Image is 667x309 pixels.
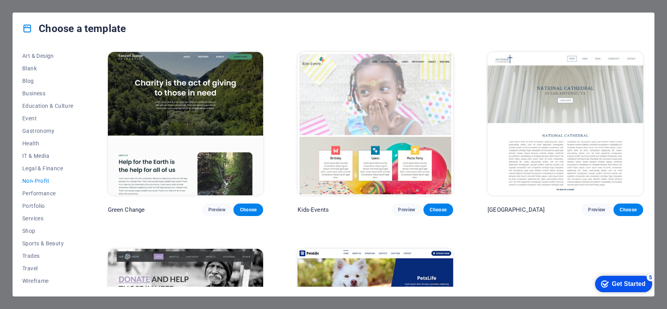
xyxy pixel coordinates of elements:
[582,204,611,216] button: Preview
[22,225,74,237] button: Shop
[22,228,74,234] span: Shop
[202,204,232,216] button: Preview
[22,125,74,137] button: Gastronomy
[22,65,74,71] span: Blank
[22,275,74,287] button: Wireframe
[58,2,66,9] div: 5
[423,204,453,216] button: Choose
[233,204,263,216] button: Choose
[108,206,145,214] p: Green Change
[22,103,74,109] span: Education & Culture
[22,237,74,250] button: Sports & Beauty
[22,112,74,125] button: Event
[22,262,74,275] button: Travel
[22,215,74,221] span: Services
[22,203,74,209] span: Portfolio
[488,52,643,195] img: National Cathedral
[6,4,63,20] div: Get Started 5 items remaining, 0% complete
[22,62,74,75] button: Blank
[392,204,421,216] button: Preview
[22,175,74,187] button: Non-Profit
[22,22,126,35] h4: Choose a template
[22,240,74,246] span: Sports & Beauty
[22,90,74,96] span: Business
[22,265,74,271] span: Travel
[22,178,74,184] span: Non-Profit
[488,206,545,214] p: [GEOGRAPHIC_DATA]
[23,9,57,16] div: Get Started
[22,128,74,134] span: Gastronomy
[22,87,74,100] button: Business
[22,187,74,200] button: Performance
[22,75,74,87] button: Blog
[108,52,264,195] img: Green Change
[208,207,226,213] span: Preview
[22,115,74,121] span: Event
[22,53,74,59] span: Art & Design
[22,212,74,225] button: Services
[22,153,74,159] span: IT & Media
[22,150,74,162] button: IT & Media
[22,140,74,146] span: Health
[430,207,447,213] span: Choose
[613,204,643,216] button: Choose
[22,190,74,196] span: Performance
[398,207,415,213] span: Preview
[22,278,74,284] span: Wireframe
[22,165,74,171] span: Legal & Finance
[22,78,74,84] span: Blog
[588,207,605,213] span: Preview
[298,52,453,195] img: Kids-Events
[22,200,74,212] button: Portfolio
[22,50,74,62] button: Art & Design
[22,162,74,175] button: Legal & Finance
[22,137,74,150] button: Health
[22,250,74,262] button: Trades
[298,206,329,214] p: Kids-Events
[22,100,74,112] button: Education & Culture
[22,253,74,259] span: Trades
[620,207,637,213] span: Choose
[240,207,257,213] span: Choose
